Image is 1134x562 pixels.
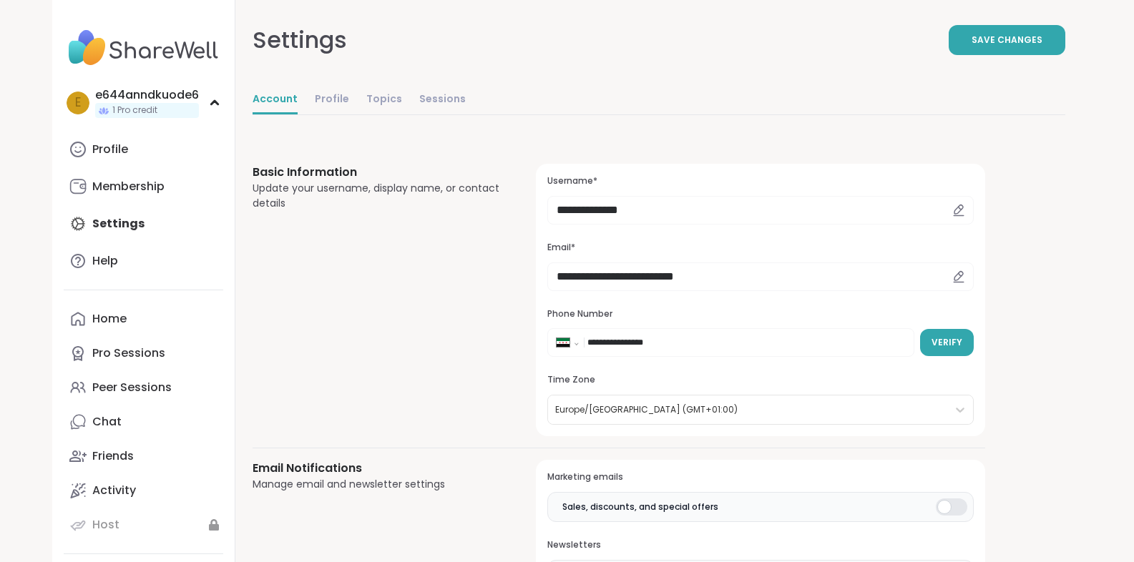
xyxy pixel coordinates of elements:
[253,460,502,477] h3: Email Notifications
[64,169,223,204] a: Membership
[64,132,223,167] a: Profile
[64,302,223,336] a: Home
[419,86,466,114] a: Sessions
[75,94,81,112] span: e
[64,473,223,508] a: Activity
[253,86,298,114] a: Account
[64,244,223,278] a: Help
[112,104,157,117] span: 1 Pro credit
[92,179,165,194] div: Membership
[547,471,973,483] h3: Marketing emails
[253,477,502,492] div: Manage email and newsletter settings
[932,336,962,349] span: Verify
[64,405,223,439] a: Chat
[547,175,973,187] h3: Username*
[547,374,973,386] h3: Time Zone
[64,508,223,542] a: Host
[92,253,118,269] div: Help
[547,242,973,254] h3: Email*
[547,308,973,320] h3: Phone Number
[92,380,172,395] div: Peer Sessions
[92,517,119,533] div: Host
[315,86,349,114] a: Profile
[366,86,402,114] a: Topics
[64,439,223,473] a: Friends
[92,483,136,498] div: Activity
[92,414,122,430] div: Chat
[253,164,502,181] h3: Basic Information
[64,23,223,73] img: ShareWell Nav Logo
[547,539,973,551] h3: Newsletters
[92,345,165,361] div: Pro Sessions
[64,370,223,405] a: Peer Sessions
[92,448,134,464] div: Friends
[972,34,1042,46] span: Save Changes
[92,311,127,327] div: Home
[64,336,223,370] a: Pro Sessions
[95,87,199,103] div: e644anndkuode6
[920,329,974,356] button: Verify
[92,142,128,157] div: Profile
[253,181,502,211] div: Update your username, display name, or contact details
[949,25,1065,55] button: Save Changes
[253,23,347,57] div: Settings
[562,501,718,513] span: Sales, discounts, and special offers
